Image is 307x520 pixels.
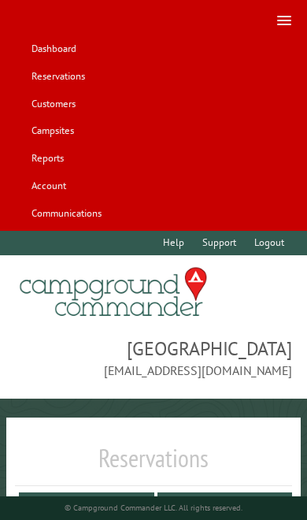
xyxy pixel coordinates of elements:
[155,231,191,255] a: Help
[24,65,92,89] a: Reservations
[15,443,291,486] h1: Reservations
[15,336,291,380] span: [GEOGRAPHIC_DATA] [EMAIL_ADDRESS][DOMAIN_NAME]
[24,147,71,171] a: Reports
[24,37,83,61] a: Dashboard
[24,201,109,225] a: Communications
[24,119,81,143] a: Campsites
[15,262,212,323] img: Campground Commander
[65,503,242,513] small: © Campground Commander LLC. All rights reserved.
[24,91,83,116] a: Customers
[24,173,73,198] a: Account
[246,231,291,255] a: Logout
[194,231,243,255] a: Support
